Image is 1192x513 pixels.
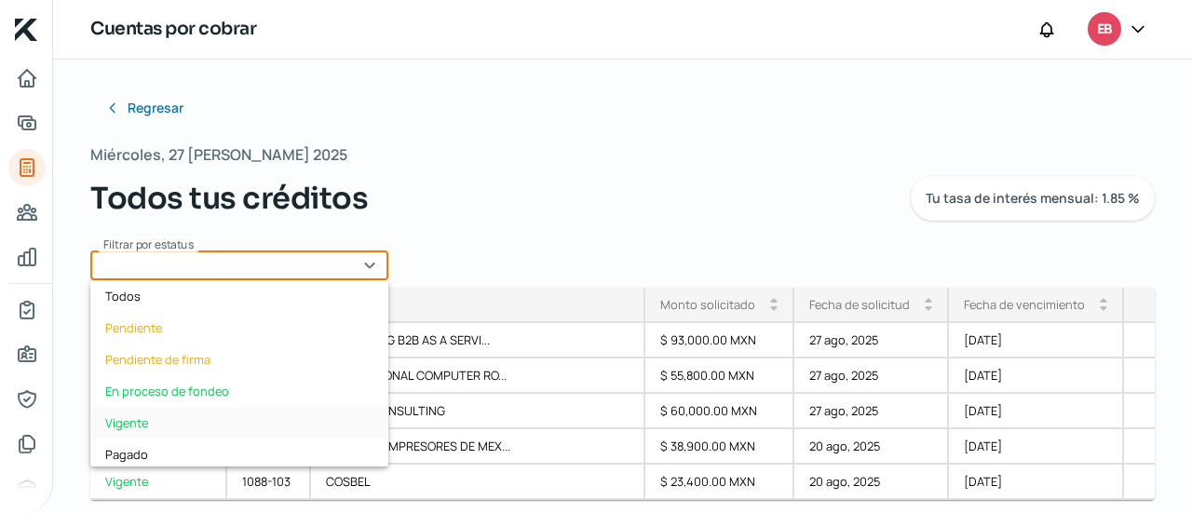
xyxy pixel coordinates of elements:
[90,280,388,312] div: Todos
[8,194,46,231] a: Pago a proveedores
[90,439,388,470] div: Pagado
[311,323,645,358] div: IMARKETING B2B AS A SERVI...
[90,89,198,127] button: Regresar
[8,238,46,276] a: Mis finanzas
[660,296,755,313] div: Monto solicitado
[949,323,1124,358] div: [DATE]
[8,104,46,142] a: Adelantar facturas
[794,394,949,429] div: 27 ago, 2025
[645,358,794,394] div: $ 55,800.00 MXN
[90,407,388,439] div: Vigente
[794,358,949,394] div: 27 ago, 2025
[794,429,949,465] div: 20 ago, 2025
[645,323,794,358] div: $ 93,000.00 MXN
[645,429,794,465] div: $ 38,900.00 MXN
[90,142,347,169] span: Miércoles, 27 [PERSON_NAME] 2025
[8,381,46,418] a: Representantes
[926,192,1140,205] span: Tu tasa de interés mensual: 1.85 %
[8,149,46,186] a: Tus créditos
[949,465,1124,500] div: [DATE]
[311,394,645,429] div: ENABLE CONSULTING
[809,296,910,313] div: Fecha de solicitud
[8,60,46,97] a: Inicio
[227,465,311,500] div: 1088-103
[128,101,183,115] span: Regresar
[949,429,1124,465] div: [DATE]
[311,465,645,500] div: COSBEL
[90,176,368,221] span: Todos tus créditos
[103,236,194,252] span: Filtrar por estatus
[964,296,1085,313] div: Fecha de vencimiento
[645,465,794,500] div: $ 23,400.00 MXN
[794,465,949,500] div: 20 ago, 2025
[794,323,949,358] div: 27 ago, 2025
[8,470,46,507] a: Buró de crédito
[770,304,778,312] i: arrow_drop_down
[90,16,256,43] h1: Cuentas por cobrar
[90,465,227,500] a: Vigente
[645,394,794,429] div: $ 60,000.00 MXN
[949,394,1124,429] div: [DATE]
[90,344,388,375] div: Pendiente de firma
[311,429,645,465] div: KAESER COMPRESORES DE MEX...
[90,375,388,407] div: En proceso de fondeo
[949,358,1124,394] div: [DATE]
[8,291,46,329] a: Mi contrato
[311,358,645,394] div: INTERNATIONAL COMPUTER RO...
[1097,19,1112,41] span: EB
[90,312,388,344] div: Pendiente
[925,304,932,312] i: arrow_drop_down
[1100,304,1107,312] i: arrow_drop_down
[8,336,46,373] a: Información general
[8,425,46,463] a: Documentos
